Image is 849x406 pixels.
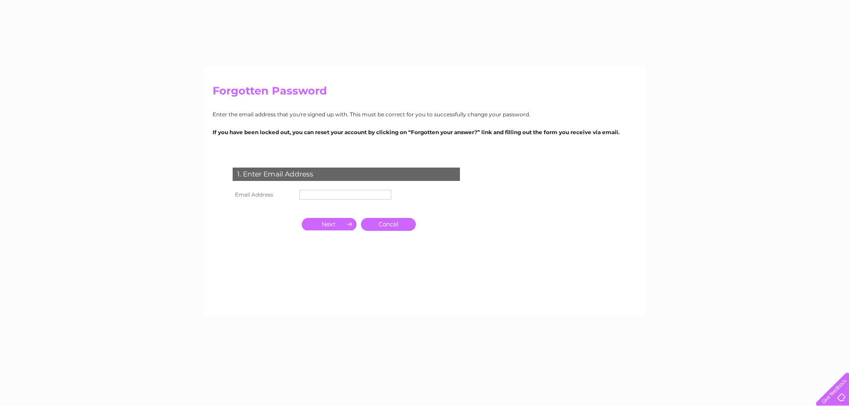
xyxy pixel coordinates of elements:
[213,85,637,102] h2: Forgotten Password
[230,188,297,202] th: Email Address
[213,110,637,119] p: Enter the email address that you're signed up with. This must be correct for you to successfully ...
[233,168,460,181] div: 1. Enter Email Address
[361,218,416,231] a: Cancel
[213,128,637,136] p: If you have been locked out, you can reset your account by clicking on “Forgotten your answer?” l...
